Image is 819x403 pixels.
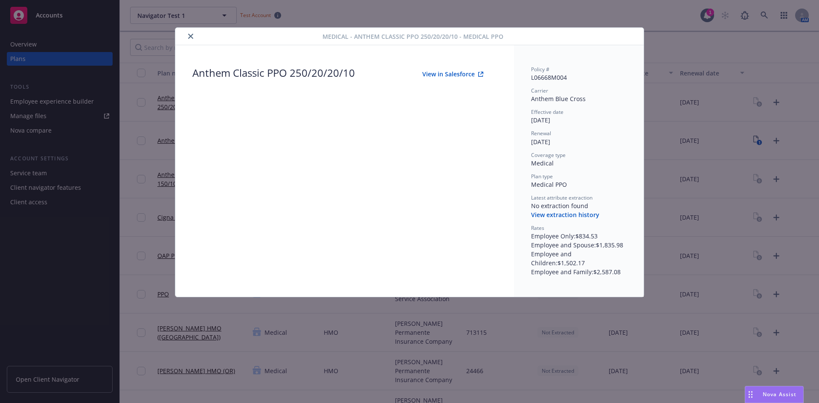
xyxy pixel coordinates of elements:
div: L06668M004 [531,73,627,82]
span: Medical - Anthem Classic PPO 250/20/20/10 - Medical PPO [322,32,503,41]
div: Employee and Family : $2,587.08 [531,267,627,276]
span: Plan type [531,173,553,180]
span: Carrier [531,87,548,94]
span: Latest attribute extraction [531,194,592,201]
button: close [186,31,196,41]
div: Employee and Spouse : $1,835.98 [531,241,627,249]
button: View in Salesforce [409,66,497,83]
div: [DATE] [531,137,627,146]
div: No extraction found [531,201,627,210]
div: Anthem Blue Cross [531,94,627,103]
div: Medical [531,159,627,168]
div: Employee and Children : $1,502.17 [531,249,627,267]
div: Drag to move [745,386,756,403]
span: Coverage type [531,151,566,159]
div: Employee Only : $834.53 [531,232,627,241]
span: Renewal [531,130,551,137]
div: [DATE] [531,116,627,125]
span: Effective date [531,108,563,116]
span: Policy # [531,66,549,73]
button: View extraction history [531,211,599,219]
div: Anthem Classic PPO 250/20/20/10 [192,66,355,83]
span: Rates [531,224,544,232]
span: Nova Assist [763,391,796,398]
div: Medical PPO [531,180,627,189]
button: Nova Assist [745,386,804,403]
